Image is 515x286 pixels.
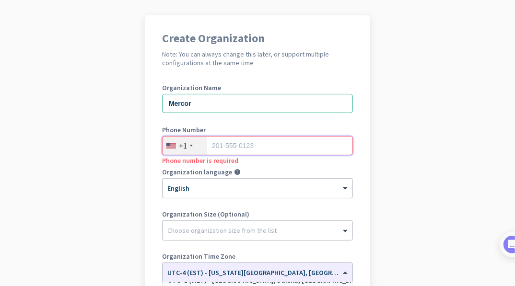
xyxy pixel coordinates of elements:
label: Organization Size (Optional) [162,211,353,217]
div: +1 [179,141,187,150]
label: Organization Name [162,84,353,91]
h1: Create Organization [162,33,353,44]
input: 201-555-0123 [162,136,353,155]
span: Phone number is required [162,156,238,165]
label: Organization Time Zone [162,253,353,260]
i: help [234,169,241,175]
label: Organization language [162,169,232,175]
input: What is the name of your organization? [162,94,353,113]
label: Phone Number [162,126,353,133]
h2: Note: You can always change this later, or support multiple configurations at the same time [162,50,353,67]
